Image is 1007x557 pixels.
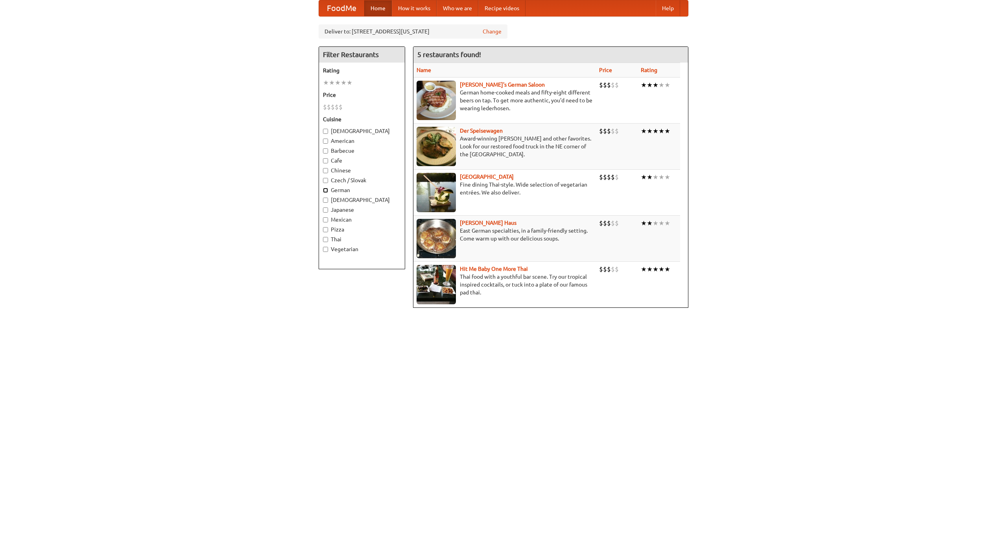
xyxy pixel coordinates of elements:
li: ★ [664,81,670,89]
label: Czech / Slovak [323,176,401,184]
input: Japanese [323,207,328,213]
li: ★ [335,78,341,87]
li: $ [603,173,607,181]
li: $ [599,173,603,181]
input: Vegetarian [323,247,328,252]
img: speisewagen.jpg [417,127,456,166]
li: ★ [658,219,664,228]
li: $ [331,103,335,111]
a: Name [417,67,431,73]
label: Thai [323,235,401,243]
input: Czech / Slovak [323,178,328,183]
li: ★ [647,127,653,135]
li: $ [599,265,603,274]
li: $ [611,173,615,181]
li: ★ [647,265,653,274]
li: $ [611,127,615,135]
li: ★ [653,173,658,181]
label: Mexican [323,216,401,224]
li: ★ [664,219,670,228]
li: ★ [647,219,653,228]
li: $ [599,81,603,89]
li: ★ [664,127,670,135]
li: ★ [653,219,658,228]
ng-pluralize: 5 restaurants found! [417,51,481,58]
label: Chinese [323,167,401,174]
label: Barbecue [323,147,401,155]
label: [DEMOGRAPHIC_DATA] [323,127,401,135]
li: ★ [347,78,352,87]
a: Who we are [437,0,478,16]
a: Rating [641,67,657,73]
h5: Cuisine [323,115,401,123]
a: [PERSON_NAME] Haus [460,220,516,226]
li: $ [611,219,615,228]
li: ★ [323,78,329,87]
li: ★ [641,265,647,274]
input: Chinese [323,168,328,173]
p: Thai food with a youthful bar scene. Try our tropical inspired cocktails, or tuck into a plate of... [417,273,593,296]
input: Barbecue [323,148,328,154]
a: [PERSON_NAME]'s German Saloon [460,81,545,88]
a: FoodMe [319,0,364,16]
li: $ [603,81,607,89]
a: Recipe videos [478,0,526,16]
input: [DEMOGRAPHIC_DATA] [323,198,328,203]
li: ★ [329,78,335,87]
label: Cafe [323,157,401,165]
div: Deliver to: [STREET_ADDRESS][US_STATE] [319,24,507,39]
li: $ [599,127,603,135]
label: American [323,137,401,145]
li: ★ [653,265,658,274]
li: ★ [647,81,653,89]
li: ★ [641,127,647,135]
a: Change [483,28,502,35]
li: ★ [658,173,664,181]
li: $ [615,127,619,135]
label: German [323,186,401,194]
li: $ [607,265,611,274]
h5: Price [323,91,401,99]
input: Cafe [323,158,328,163]
li: $ [607,127,611,135]
li: ★ [641,173,647,181]
li: ★ [641,81,647,89]
li: ★ [653,81,658,89]
li: ★ [341,78,347,87]
li: ★ [658,127,664,135]
h5: Rating [323,67,401,74]
a: Der Speisewagen [460,128,503,134]
img: kohlhaus.jpg [417,219,456,258]
input: Thai [323,237,328,242]
a: Hit Me Baby One More Thai [460,266,528,272]
li: $ [339,103,343,111]
li: $ [323,103,327,111]
li: ★ [658,265,664,274]
li: $ [607,81,611,89]
li: ★ [658,81,664,89]
img: satay.jpg [417,173,456,212]
label: [DEMOGRAPHIC_DATA] [323,196,401,204]
li: ★ [664,265,670,274]
input: American [323,139,328,144]
p: East German specialties, in a family-friendly setting. Come warm up with our delicious soups. [417,227,593,242]
li: $ [611,265,615,274]
label: Pizza [323,226,401,233]
li: ★ [647,173,653,181]
li: $ [611,81,615,89]
li: ★ [641,219,647,228]
li: $ [615,265,619,274]
li: $ [603,219,607,228]
p: Award-winning [PERSON_NAME] and other favorites. Look for our restored food truck in the NE corne... [417,135,593,158]
label: Vegetarian [323,245,401,253]
img: esthers.jpg [417,81,456,120]
h4: Filter Restaurants [319,47,405,63]
label: Japanese [323,206,401,214]
li: ★ [664,173,670,181]
li: $ [615,219,619,228]
input: German [323,188,328,193]
li: ★ [653,127,658,135]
